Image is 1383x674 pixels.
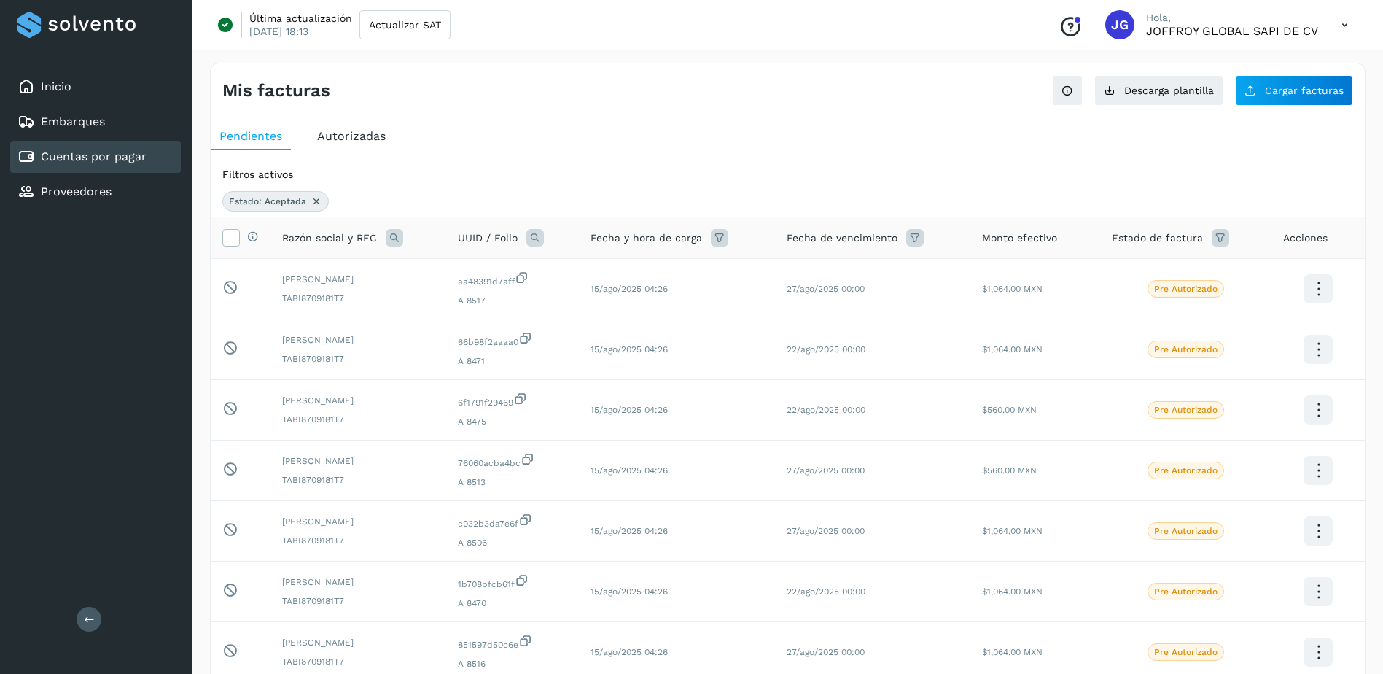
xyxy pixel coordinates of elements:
[219,129,282,143] span: Pendientes
[41,80,71,93] a: Inicio
[1154,526,1218,536] p: Pre Autorizado
[591,586,668,597] span: 15/ago/2025 04:26
[458,657,567,670] span: A 8516
[787,647,865,657] span: 27/ago/2025 00:00
[787,284,865,294] span: 27/ago/2025 00:00
[787,526,865,536] span: 27/ago/2025 00:00
[222,80,330,101] h4: Mis facturas
[1112,231,1203,246] span: Estado de factura
[249,25,308,38] p: [DATE] 18:13
[1154,284,1218,294] p: Pre Autorizado
[982,586,1043,597] span: $1,064.00 MXN
[787,231,897,246] span: Fecha de vencimiento
[591,465,668,476] span: 15/ago/2025 04:26
[982,465,1037,476] span: $560.00 MXN
[10,176,181,208] div: Proveedores
[1154,344,1218,355] p: Pre Autorizado
[458,597,567,610] span: A 8470
[458,573,567,591] span: 1b708bfcb61f
[591,284,668,294] span: 15/ago/2025 04:26
[1154,465,1218,476] p: Pre Autorizado
[282,636,435,649] span: [PERSON_NAME]
[317,129,386,143] span: Autorizadas
[41,115,105,128] a: Embarques
[282,273,435,286] span: [PERSON_NAME]
[1146,12,1318,24] p: Hola,
[1235,75,1353,106] button: Cargar facturas
[282,454,435,468] span: [PERSON_NAME]
[458,634,567,651] span: 851597d50c6e
[282,594,435,608] span: TABI8709181T7
[458,294,567,307] span: A 8517
[982,231,1057,246] span: Monto efectivo
[249,12,352,25] p: Última actualización
[369,20,441,30] span: Actualizar SAT
[282,576,435,589] span: [PERSON_NAME]
[458,513,567,530] span: c932b3da7e6f
[1265,85,1344,96] span: Cargar facturas
[1283,231,1328,246] span: Acciones
[458,536,567,549] span: A 8506
[1154,405,1218,415] p: Pre Autorizado
[458,271,567,288] span: aa48391d7aff
[282,352,435,365] span: TABI8709181T7
[458,415,567,428] span: A 8475
[229,195,306,208] span: Estado: Aceptada
[359,10,451,39] button: Actualizar SAT
[591,405,668,415] span: 15/ago/2025 04:26
[222,191,329,212] div: Estado: Aceptada
[591,344,668,355] span: 15/ago/2025 04:26
[1154,647,1218,657] p: Pre Autorizado
[282,413,435,426] span: TABI8709181T7
[282,534,435,547] span: TABI8709181T7
[982,344,1043,355] span: $1,064.00 MXN
[282,655,435,668] span: TABI8709181T7
[458,355,567,368] span: A 8471
[10,106,181,138] div: Embarques
[10,141,181,173] div: Cuentas por pagar
[787,586,865,597] span: 22/ago/2025 00:00
[458,452,567,470] span: 76060acba4bc
[282,394,435,407] span: [PERSON_NAME]
[458,331,567,349] span: 66b98f2aaaa0
[458,476,567,489] span: A 8513
[591,526,668,536] span: 15/ago/2025 04:26
[282,292,435,305] span: TABI8709181T7
[282,473,435,487] span: TABI8709181T7
[982,526,1043,536] span: $1,064.00 MXN
[982,284,1043,294] span: $1,064.00 MXN
[982,405,1037,415] span: $560.00 MXN
[282,231,377,246] span: Razón social y RFC
[41,150,147,163] a: Cuentas por pagar
[1094,75,1223,106] button: Descarga plantilla
[10,71,181,103] div: Inicio
[591,231,702,246] span: Fecha y hora de carga
[1154,586,1218,597] p: Pre Autorizado
[282,515,435,528] span: [PERSON_NAME]
[41,185,112,198] a: Proveedores
[1146,24,1318,38] p: JOFFROY GLOBAL SAPI DE CV
[458,392,567,409] span: 6f1791f29469
[458,231,518,246] span: UUID / Folio
[282,333,435,346] span: [PERSON_NAME]
[1124,85,1214,96] span: Descarga plantilla
[787,344,865,355] span: 22/ago/2025 00:00
[982,647,1043,657] span: $1,064.00 MXN
[591,647,668,657] span: 15/ago/2025 04:26
[787,405,865,415] span: 22/ago/2025 00:00
[222,167,1353,182] div: Filtros activos
[787,465,865,476] span: 27/ago/2025 00:00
